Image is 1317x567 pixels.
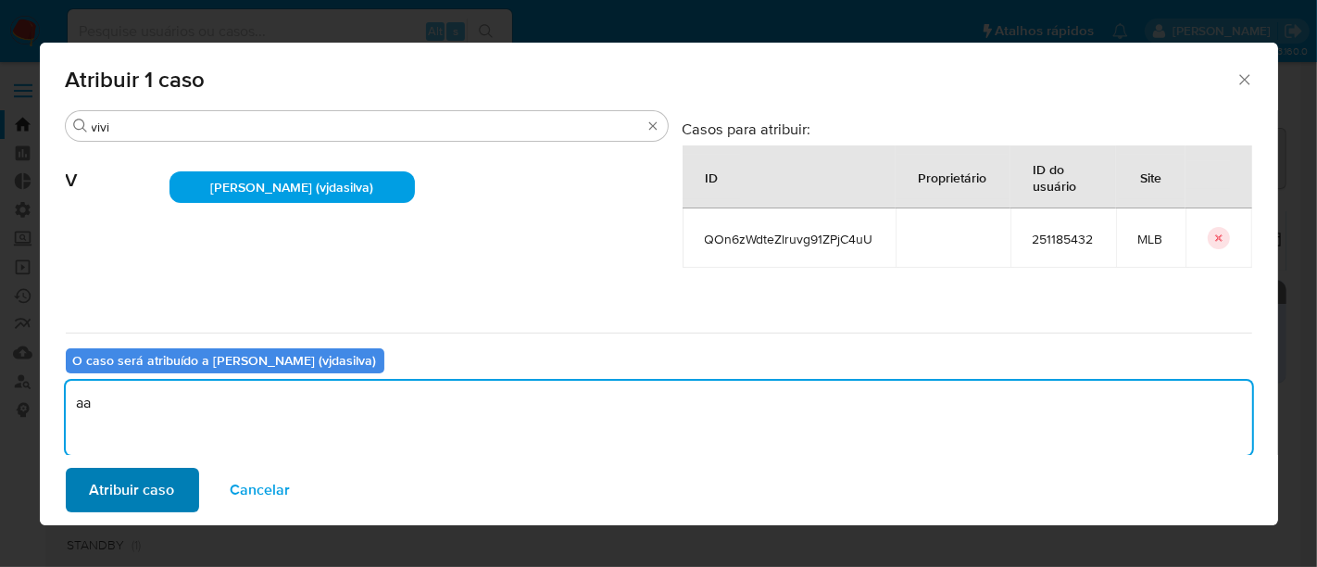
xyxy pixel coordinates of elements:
button: Borrar [646,119,660,133]
div: Proprietário [897,155,1010,199]
div: ID do usuário [1011,146,1115,208]
h3: Casos para atribuir: [683,120,1252,138]
button: icon-button [1208,227,1230,249]
div: ID [684,155,741,199]
span: QOn6zWdteZlruvg91ZPjC4uU [705,231,873,247]
button: Buscar [73,119,88,133]
span: 251185432 [1033,231,1094,247]
div: Site [1119,155,1185,199]
span: [PERSON_NAME] (vjdasilva) [210,178,373,196]
span: V [66,142,169,192]
button: Fechar a janela [1235,70,1252,87]
button: Cancelar [207,468,315,512]
textarea: aa [66,381,1252,455]
input: Analista de pesquisa [92,119,642,135]
div: assign-modal [40,43,1278,525]
span: Atribuir 1 caso [66,69,1236,91]
span: MLB [1138,231,1163,247]
div: [PERSON_NAME] (vjdasilva) [169,171,415,203]
button: Atribuir caso [66,468,199,512]
span: Atribuir caso [90,470,175,510]
b: O caso será atribuído a [PERSON_NAME] (vjdasilva) [73,351,377,370]
span: Cancelar [231,470,291,510]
